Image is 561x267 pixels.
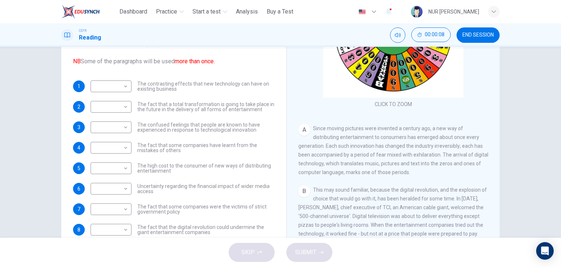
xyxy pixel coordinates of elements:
img: Profile picture [411,6,423,18]
span: 4 [77,145,80,150]
span: Practice [156,7,177,16]
div: A [298,124,310,136]
span: 5 [77,166,80,171]
div: Hide [411,27,451,43]
div: B [298,185,310,197]
span: The confused feelings that people are known to have experienced in response to technological inno... [137,122,275,132]
button: Analysis [233,5,261,18]
button: Dashboard [117,5,150,18]
span: 7 [77,207,80,212]
span: 00:00:08 [425,32,444,38]
span: The fact that a total transformation is going to take place in the future in the delivery of all ... [137,102,275,112]
span: 1 [77,84,80,89]
button: Practice [153,5,187,18]
span: 3 [77,125,80,130]
div: NUR [PERSON_NAME] [428,7,479,16]
span: Buy a Test [267,7,293,16]
span: Analysis [236,7,258,16]
button: Start a test [190,5,230,18]
span: The contrasting effects that new technology can have on existing business [137,81,275,91]
div: Open Intercom Messenger [536,242,554,260]
h1: Reading [79,33,101,42]
span: The high cost to the consumer of new ways of distributing entertainment [137,163,275,173]
span: This may sound familiar, because the digital revolution, and the explosion of choice that would g... [298,187,487,237]
span: 6 [77,186,80,191]
span: The fact that some companies have learnt from the mistakes of others [137,143,275,153]
span: Dashboard [119,7,147,16]
span: 2 [77,104,80,109]
button: Buy a Test [264,5,296,18]
img: en [358,9,367,15]
span: 8 [77,227,80,232]
span: The fact that some companies were the victims of strict government policy [137,204,275,214]
div: Mute [390,27,405,43]
span: Since moving pictures were invented a century ago, a new way of distributing entertainment to con... [298,125,488,175]
img: ELTC logo [61,4,100,19]
button: END SESSION [457,27,500,43]
span: Uncertainty regarding the financial impact of wider media access [137,184,275,194]
span: END SESSION [462,32,494,38]
font: NB [73,58,81,65]
span: Start a test [192,7,221,16]
span: CEFR [79,28,87,33]
span: The fact that the digital revolution could undermine the giant entertainment companies [137,225,275,235]
button: 00:00:08 [411,27,451,42]
font: more than once. [175,58,215,65]
a: ELTC logo [61,4,117,19]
